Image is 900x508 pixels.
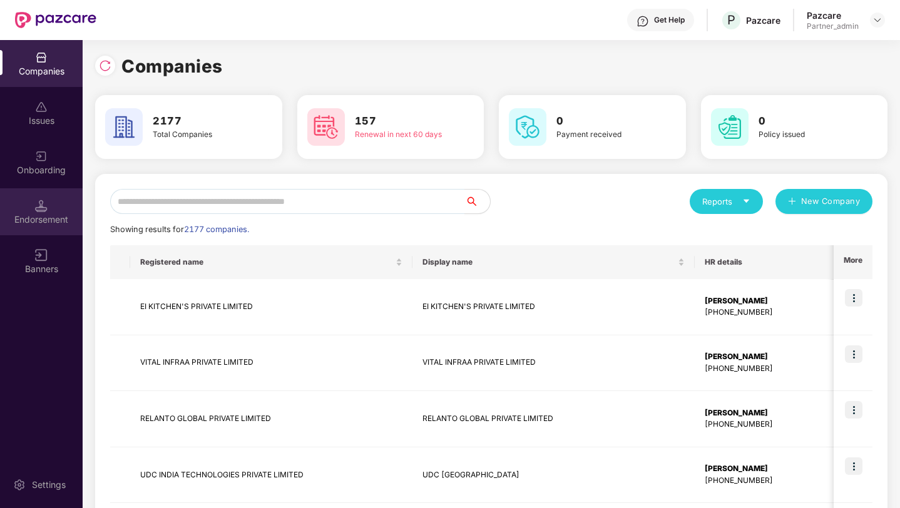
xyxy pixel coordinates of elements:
[654,15,685,25] div: Get Help
[99,59,111,72] img: svg+xml;base64,PHN2ZyBpZD0iUmVsb2FkLTMyeDMyIiB4bWxucz0iaHR0cDovL3d3dy53My5vcmcvMjAwMC9zdmciIHdpZH...
[759,129,852,141] div: Policy issued
[742,197,750,205] span: caret-down
[130,279,412,335] td: EI KITCHEN'S PRIVATE LIMITED
[35,101,48,113] img: svg+xml;base64,PHN2ZyBpZD0iSXNzdWVzX2Rpc2FibGVkIiB4bWxucz0iaHR0cDovL3d3dy53My5vcmcvMjAwMC9zdmciIH...
[705,475,833,487] div: [PHONE_NUMBER]
[105,108,143,146] img: svg+xml;base64,PHN2ZyB4bWxucz0iaHR0cDovL3d3dy53My5vcmcvMjAwMC9zdmciIHdpZHRoPSI2MCIgaGVpZ2h0PSI2MC...
[130,391,412,447] td: RELANTO GLOBAL PRIVATE LIMITED
[35,200,48,212] img: svg+xml;base64,PHN2ZyB3aWR0aD0iMTQuNSIgaGVpZ2h0PSIxNC41IiB2aWV3Qm94PSIwIDAgMTYgMTYiIGZpbGw9Im5vbm...
[307,108,345,146] img: svg+xml;base64,PHN2ZyB4bWxucz0iaHR0cDovL3d3dy53My5vcmcvMjAwMC9zdmciIHdpZHRoPSI2MCIgaGVpZ2h0PSI2MC...
[140,257,393,267] span: Registered name
[775,189,872,214] button: plusNew Company
[705,307,833,318] div: [PHONE_NUMBER]
[705,463,833,475] div: [PERSON_NAME]
[422,257,675,267] span: Display name
[130,447,412,504] td: UDC INDIA TECHNOLOGIES PRIVATE LIMITED
[464,189,491,214] button: search
[35,249,48,262] img: svg+xml;base64,PHN2ZyB3aWR0aD0iMTYiIGhlaWdodD0iMTYiIHZpZXdCb3g9IjAgMCAxNiAxNiIgZmlsbD0ibm9uZSIgeG...
[509,108,546,146] img: svg+xml;base64,PHN2ZyB4bWxucz0iaHR0cDovL3d3dy53My5vcmcvMjAwMC9zdmciIHdpZHRoPSI2MCIgaGVpZ2h0PSI2MC...
[845,401,862,419] img: icon
[130,245,412,279] th: Registered name
[705,295,833,307] div: [PERSON_NAME]
[121,53,223,80] h1: Companies
[412,279,695,335] td: EI KITCHEN'S PRIVATE LIMITED
[556,113,650,130] h3: 0
[412,335,695,392] td: VITAL INFRAA PRIVATE LIMITED
[412,447,695,504] td: UDC [GEOGRAPHIC_DATA]
[110,225,249,234] span: Showing results for
[834,245,872,279] th: More
[153,113,246,130] h3: 2177
[184,225,249,234] span: 2177 companies.
[130,335,412,392] td: VITAL INFRAA PRIVATE LIMITED
[705,351,833,363] div: [PERSON_NAME]
[637,15,649,28] img: svg+xml;base64,PHN2ZyBpZD0iSGVscC0zMngzMiIgeG1sbnM9Imh0dHA6Ly93d3cudzMub3JnLzIwMDAvc3ZnIiB3aWR0aD...
[807,9,859,21] div: Pazcare
[845,289,862,307] img: icon
[412,245,695,279] th: Display name
[746,14,780,26] div: Pazcare
[845,345,862,363] img: icon
[759,113,852,130] h3: 0
[35,150,48,163] img: svg+xml;base64,PHN2ZyB3aWR0aD0iMjAiIGhlaWdodD0iMjAiIHZpZXdCb3g9IjAgMCAyMCAyMCIgZmlsbD0ibm9uZSIgeG...
[695,245,843,279] th: HR details
[13,479,26,491] img: svg+xml;base64,PHN2ZyBpZD0iU2V0dGluZy0yMHgyMCIgeG1sbnM9Imh0dHA6Ly93d3cudzMub3JnLzIwMDAvc3ZnIiB3aW...
[355,129,448,141] div: Renewal in next 60 days
[807,21,859,31] div: Partner_admin
[727,13,735,28] span: P
[412,391,695,447] td: RELANTO GLOBAL PRIVATE LIMITED
[845,457,862,475] img: icon
[705,407,833,419] div: [PERSON_NAME]
[788,197,796,207] span: plus
[35,51,48,64] img: svg+xml;base64,PHN2ZyBpZD0iQ29tcGFuaWVzIiB4bWxucz0iaHR0cDovL3d3dy53My5vcmcvMjAwMC9zdmciIHdpZHRoPS...
[711,108,749,146] img: svg+xml;base64,PHN2ZyB4bWxucz0iaHR0cDovL3d3dy53My5vcmcvMjAwMC9zdmciIHdpZHRoPSI2MCIgaGVpZ2h0PSI2MC...
[702,195,750,208] div: Reports
[28,479,69,491] div: Settings
[15,12,96,28] img: New Pazcare Logo
[801,195,861,208] span: New Company
[705,363,833,375] div: [PHONE_NUMBER]
[355,113,448,130] h3: 157
[705,419,833,430] div: [PHONE_NUMBER]
[872,15,882,25] img: svg+xml;base64,PHN2ZyBpZD0iRHJvcGRvd24tMzJ4MzIiIHhtbG5zPSJodHRwOi8vd3d3LnczLm9yZy8yMDAwL3N2ZyIgd2...
[464,196,490,206] span: search
[556,129,650,141] div: Payment received
[153,129,246,141] div: Total Companies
